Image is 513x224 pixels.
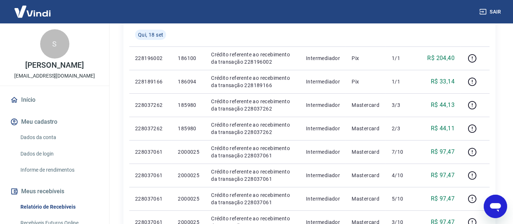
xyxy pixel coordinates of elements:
p: R$ 44,13 [431,101,455,109]
p: Crédito referente ao recebimento da transação 228196002 [211,51,294,66]
p: R$ 44,11 [431,124,455,133]
p: R$ 97,47 [431,148,455,156]
p: 1/1 [392,55,413,62]
p: Intermediador [306,101,340,109]
p: Mastercard [352,125,380,132]
p: 186094 [178,78,199,85]
p: Mastercard [352,172,380,179]
iframe: Botão para abrir a janela de mensagens, conversa em andamento [484,195,507,218]
p: 228189166 [135,78,166,85]
span: Qui, 18 set [138,31,163,38]
p: Crédito referente ao recebimento da transação 228037262 [211,121,294,136]
a: Dados de login [18,146,100,161]
p: 228037262 [135,125,166,132]
p: Intermediador [306,55,340,62]
p: Crédito referente ao recebimento da transação 228037061 [211,168,294,183]
a: Informe de rendimentos [18,163,100,178]
p: R$ 97,47 [431,194,455,203]
p: Mastercard [352,195,380,202]
div: S [40,29,69,59]
p: [EMAIL_ADDRESS][DOMAIN_NAME] [14,72,95,80]
p: Crédito referente ao recebimento da transação 228189166 [211,74,294,89]
p: 4/10 [392,172,413,179]
p: Mastercard [352,148,380,156]
p: 1/1 [392,78,413,85]
button: Meus recebíveis [9,183,100,199]
p: Intermediador [306,172,340,179]
p: 3/3 [392,101,413,109]
p: Pix [352,78,380,85]
p: 185980 [178,125,199,132]
p: 2000025 [178,172,199,179]
button: Meu cadastro [9,114,100,130]
p: [PERSON_NAME] [25,61,84,69]
a: Relatório de Recebíveis [18,199,100,214]
p: 185980 [178,101,199,109]
img: Vindi [9,0,56,23]
p: Crédito referente ao recebimento da transação 228037262 [211,98,294,112]
p: 228196002 [135,55,166,62]
a: Dados da conta [18,130,100,145]
p: Pix [352,55,380,62]
p: 186100 [178,55,199,62]
p: Crédito referente ao recebimento da transação 228037061 [211,191,294,206]
p: R$ 33,14 [431,77,455,86]
p: R$ 204,40 [428,54,455,63]
p: 7/10 [392,148,413,156]
p: R$ 97,47 [431,171,455,180]
p: 2000025 [178,195,199,202]
p: Intermediador [306,78,340,85]
p: Intermediador [306,125,340,132]
p: 228037061 [135,195,166,202]
p: 5/10 [392,195,413,202]
p: Crédito referente ao recebimento da transação 228037061 [211,145,294,159]
button: Sair [478,5,504,19]
p: 228037061 [135,172,166,179]
a: Início [9,92,100,108]
p: Mastercard [352,101,380,109]
p: 228037061 [135,148,166,156]
p: 2/3 [392,125,413,132]
p: Intermediador [306,195,340,202]
p: 228037262 [135,101,166,109]
p: 2000025 [178,148,199,156]
p: Intermediador [306,148,340,156]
